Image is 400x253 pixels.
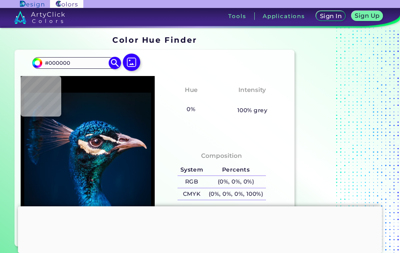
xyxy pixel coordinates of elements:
[321,13,341,19] h5: Sign In
[112,34,197,45] h1: Color Hue Finder
[206,188,266,200] h5: (0%, 0%, 0%, 100%)
[178,164,206,176] h5: System
[184,105,198,114] h5: 0%
[178,188,206,200] h5: CMYK
[24,80,151,237] img: img_pavlin.jpg
[179,96,203,105] h3: None
[123,54,140,71] img: icon picture
[237,106,267,115] h5: 100% grey
[263,13,305,19] h3: Applications
[20,1,44,8] img: ArtyClick Design logo
[178,176,206,188] h5: RGB
[297,33,388,249] iframe: Advertisement
[206,176,266,188] h5: (0%, 0%, 0%)
[238,85,266,95] h4: Intensity
[14,11,65,24] img: logo_artyclick_colors_white.svg
[185,85,197,95] h4: Hue
[317,11,344,21] a: Sign In
[240,96,264,105] h3: None
[356,13,379,18] h5: Sign Up
[228,13,246,19] h3: Tools
[206,164,266,176] h5: Percents
[18,206,382,251] iframe: Advertisement
[353,11,382,21] a: Sign Up
[108,56,121,69] img: icon search
[201,151,242,161] h4: Composition
[42,58,110,68] input: type color..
